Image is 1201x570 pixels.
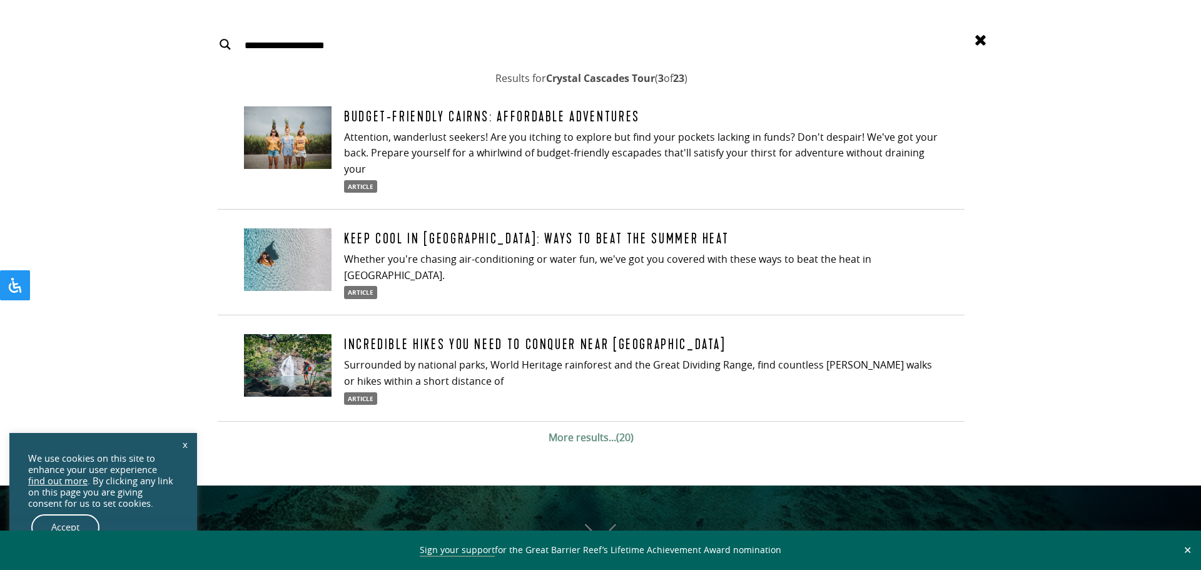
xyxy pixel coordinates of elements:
input: Search input [245,31,964,58]
a: Accept [31,514,99,541]
p: article [344,286,377,298]
h4: Incredible hikes you need to conquer near [GEOGRAPHIC_DATA] [344,334,726,357]
a: Sign your support [420,544,495,557]
a: x [176,430,194,458]
span: (20) [616,430,634,444]
a: Incredible hikes you need to conquer near [GEOGRAPHIC_DATA] Surrounded by national parks, World H... [218,334,965,405]
button: Search magnifier button [213,32,238,57]
form: Search form [247,32,966,57]
strong: 23 [673,71,684,85]
div: Results for ( of ) [215,67,967,89]
p: Whether you're chasing air-conditioning or water fun, we've got you covered with these ways to be... [344,252,938,284]
span: for the Great Barrier Reef’s Lifetime Achievement Award nomination [420,544,781,557]
div: We use cookies on this site to enhance your user experience . By clicking any link on this page y... [28,453,178,509]
a: Budget-Friendly Cairns: Affordable Adventures Attention, wanderlust seekers! Are you itching to e... [218,106,965,194]
a: More results...(20) [215,424,967,451]
p: Surrounded by national parks, World Heritage rainforest and the Great Dividing Range, find countl... [344,357,938,390]
p: article [344,180,377,193]
p: Attention, wanderlust seekers! Are you itching to explore but find your pockets lacking in funds?... [344,130,938,178]
button: Close [1180,544,1195,556]
a: find out more [28,476,88,487]
h4: Budget-Friendly Cairns: Affordable Adventures [344,106,640,130]
strong: 3 [658,71,664,85]
strong: Crystal Cascades Tour [546,71,655,85]
h4: Keep cool in [GEOGRAPHIC_DATA]: ways to beat the summer heat [344,228,729,252]
p: article [344,392,377,405]
svg: Open Accessibility Panel [8,278,23,293]
a: Keep cool in [GEOGRAPHIC_DATA]: ways to beat the summer heat Whether you're chasing air-condition... [218,228,965,300]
